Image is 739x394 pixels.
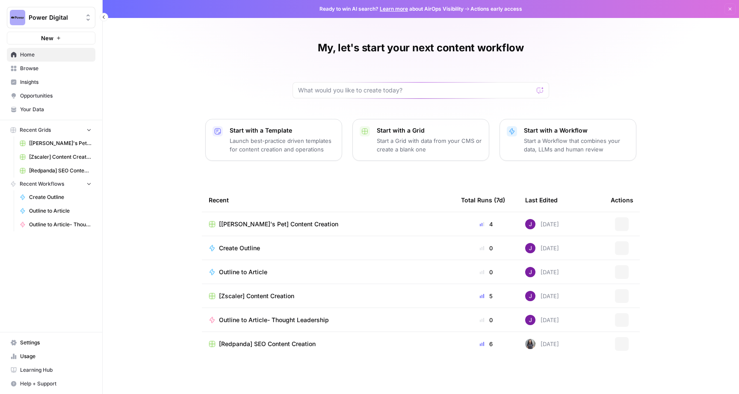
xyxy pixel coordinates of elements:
[461,292,511,300] div: 5
[209,268,447,276] a: Outline to Article
[20,366,92,374] span: Learning Hub
[500,119,636,161] button: Start with a WorkflowStart a Workflow that combines your data, LLMs and human review
[10,10,25,25] img: Power Digital Logo
[525,291,535,301] img: nj1ssy6o3lyd6ijko0eoja4aphzn
[524,136,629,154] p: Start a Workflow that combines your data, LLMs and human review
[7,103,95,116] a: Your Data
[230,126,335,135] p: Start with a Template
[525,267,559,277] div: [DATE]
[20,92,92,100] span: Opportunities
[461,220,511,228] div: 4
[219,244,260,252] span: Create Outline
[16,204,95,218] a: Outline to Article
[20,78,92,86] span: Insights
[298,86,533,95] input: What would you like to create today?
[525,188,558,212] div: Last Edited
[7,350,95,363] a: Usage
[525,243,535,253] img: nj1ssy6o3lyd6ijko0eoja4aphzn
[461,316,511,324] div: 0
[29,221,92,228] span: Outline to Article- Thought Leadership
[29,167,92,175] span: [Redpanda] SEO Content Creation
[525,315,535,325] img: nj1ssy6o3lyd6ijko0eoja4aphzn
[319,5,464,13] span: Ready to win AI search? about AirOps Visibility
[20,353,92,360] span: Usage
[7,336,95,350] a: Settings
[219,268,267,276] span: Outline to Article
[29,139,92,147] span: [[PERSON_NAME]'s Pet] Content Creation
[525,291,559,301] div: [DATE]
[461,340,511,348] div: 6
[16,136,95,150] a: [[PERSON_NAME]'s Pet] Content Creation
[7,363,95,377] a: Learning Hub
[209,188,447,212] div: Recent
[352,119,489,161] button: Start with a GridStart a Grid with data from your CMS or create a blank one
[29,193,92,201] span: Create Outline
[377,136,482,154] p: Start a Grid with data from your CMS or create a blank one
[377,126,482,135] p: Start with a Grid
[20,126,51,134] span: Recent Grids
[41,34,53,42] span: New
[525,267,535,277] img: nj1ssy6o3lyd6ijko0eoja4aphzn
[20,380,92,388] span: Help + Support
[525,315,559,325] div: [DATE]
[318,41,524,55] h1: My, let's start your next content workflow
[7,75,95,89] a: Insights
[525,219,535,229] img: nj1ssy6o3lyd6ijko0eoja4aphzn
[7,32,95,44] button: New
[209,220,447,228] a: [[PERSON_NAME]'s Pet] Content Creation
[16,164,95,178] a: [Redpanda] SEO Content Creation
[20,180,64,188] span: Recent Workflows
[461,244,511,252] div: 0
[16,150,95,164] a: [Zscaler] Content Creation
[525,339,535,349] img: jr829soo748j3aun7ehv67oypzvm
[205,119,342,161] button: Start with a TemplateLaunch best-practice driven templates for content creation and operations
[525,219,559,229] div: [DATE]
[219,340,316,348] span: [Redpanda] SEO Content Creation
[219,220,338,228] span: [[PERSON_NAME]'s Pet] Content Creation
[7,62,95,75] a: Browse
[29,13,80,22] span: Power Digital
[525,243,559,253] div: [DATE]
[380,6,408,12] a: Learn more
[525,339,559,349] div: [DATE]
[461,188,505,212] div: Total Runs (7d)
[524,126,629,135] p: Start with a Workflow
[7,377,95,391] button: Help + Support
[219,316,329,324] span: Outline to Article- Thought Leadership
[7,89,95,103] a: Opportunities
[16,190,95,204] a: Create Outline
[209,244,447,252] a: Create Outline
[20,65,92,72] span: Browse
[7,7,95,28] button: Workspace: Power Digital
[20,106,92,113] span: Your Data
[29,153,92,161] span: [Zscaler] Content Creation
[209,340,447,348] a: [Redpanda] SEO Content Creation
[209,292,447,300] a: [Zscaler] Content Creation
[7,48,95,62] a: Home
[29,207,92,215] span: Outline to Article
[470,5,522,13] span: Actions early access
[461,268,511,276] div: 0
[209,316,447,324] a: Outline to Article- Thought Leadership
[7,178,95,190] button: Recent Workflows
[611,188,633,212] div: Actions
[7,124,95,136] button: Recent Grids
[20,51,92,59] span: Home
[230,136,335,154] p: Launch best-practice driven templates for content creation and operations
[219,292,294,300] span: [Zscaler] Content Creation
[16,218,95,231] a: Outline to Article- Thought Leadership
[20,339,92,347] span: Settings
